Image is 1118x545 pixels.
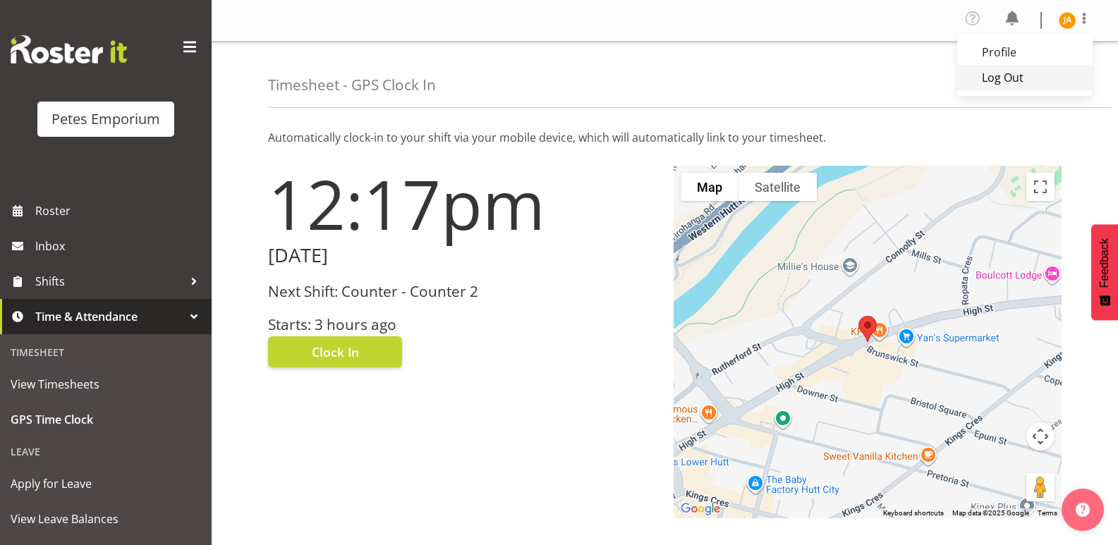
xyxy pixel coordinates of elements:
[4,367,208,402] a: View Timesheets
[4,338,208,367] div: Timesheet
[4,437,208,466] div: Leave
[952,509,1029,517] span: Map data ©2025 Google
[268,77,436,93] h4: Timesheet - GPS Clock In
[677,500,724,518] a: Open this area in Google Maps (opens a new window)
[268,317,657,333] h3: Starts: 3 hours ago
[1038,509,1057,517] a: Terms (opens in new tab)
[1026,473,1055,501] button: Drag Pegman onto the map to open Street View
[681,173,739,201] button: Show street map
[677,500,724,518] img: Google
[268,129,1062,146] p: Automatically clock-in to your shift via your mobile device, which will automatically link to you...
[35,200,205,221] span: Roster
[268,283,657,300] h3: Next Shift: Counter - Counter 2
[1091,224,1118,320] button: Feedback - Show survey
[268,166,657,242] h1: 12:17pm
[4,501,208,537] a: View Leave Balances
[1026,422,1055,451] button: Map camera controls
[11,35,127,63] img: Rosterit website logo
[11,473,201,494] span: Apply for Leave
[11,508,201,529] span: View Leave Balances
[883,508,944,518] button: Keyboard shortcuts
[268,336,402,367] button: Clock In
[1059,12,1076,29] img: jeseryl-armstrong10788.jpg
[739,173,817,201] button: Show satellite imagery
[957,39,1093,65] a: Profile
[1098,238,1111,288] span: Feedback
[1076,503,1090,517] img: help-xxl-2.png
[35,235,205,257] span: Inbox
[4,402,208,437] a: GPS Time Clock
[11,409,201,430] span: GPS Time Clock
[4,466,208,501] a: Apply for Leave
[957,65,1093,90] a: Log Out
[51,109,160,130] div: Petes Emporium
[1026,173,1055,201] button: Toggle fullscreen view
[11,374,201,395] span: View Timesheets
[312,343,359,361] span: Clock In
[35,306,183,327] span: Time & Attendance
[268,245,657,267] h2: [DATE]
[35,271,183,292] span: Shifts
